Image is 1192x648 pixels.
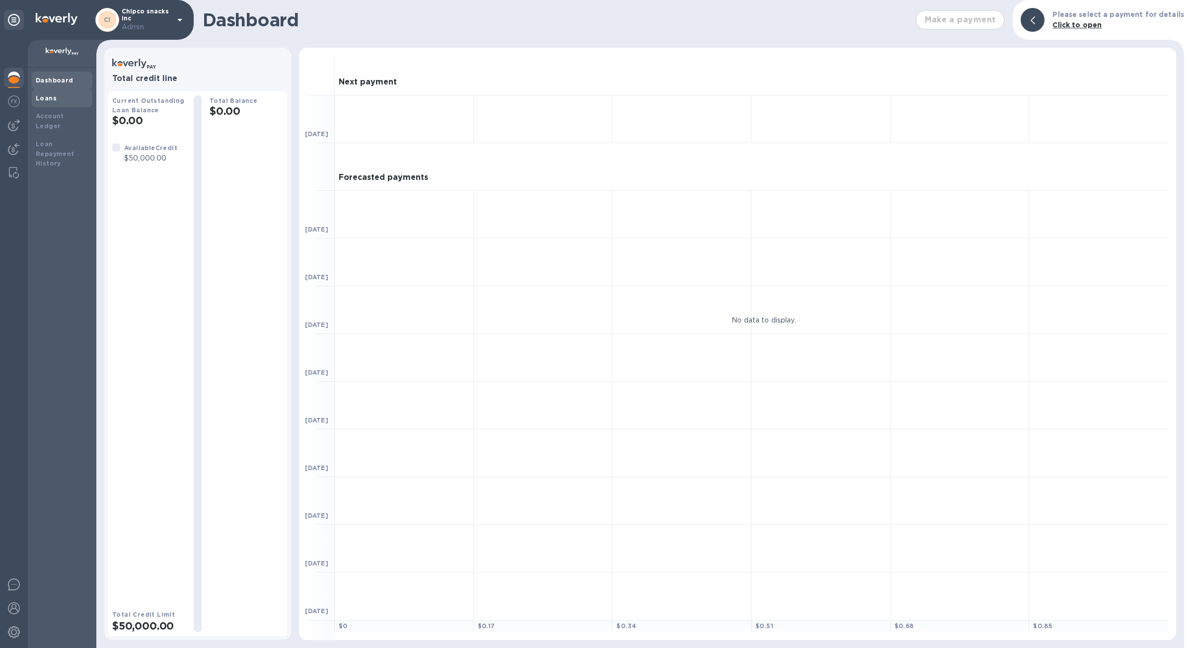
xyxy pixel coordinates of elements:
b: [DATE] [305,464,328,472]
h2: $0.00 [112,114,186,127]
b: [DATE] [305,512,328,519]
b: $ 0.17 [478,622,495,630]
p: Chipco snacks inc [122,8,171,32]
b: Account Ledger [36,112,64,130]
b: [DATE] [305,560,328,567]
b: [DATE] [305,321,328,328]
h3: Forecasted payments [339,173,428,182]
b: $ 0.68 [894,622,914,630]
b: Current Outstanding Loan Balance [112,97,185,114]
b: Available Credit [124,144,177,152]
h2: $0.00 [210,105,283,117]
b: [DATE] [305,273,328,281]
b: CI [104,16,111,23]
b: Loan Repayment History [36,140,74,167]
p: No data to display. [732,315,796,325]
b: Total Balance [210,97,257,104]
b: [DATE] [305,130,328,138]
b: Please select a payment for details [1052,10,1184,18]
p: $50,000.00 [124,153,177,163]
h3: Next payment [339,78,397,87]
div: Unpin categories [4,10,24,30]
b: $ 0.85 [1033,622,1052,630]
h1: Dashboard [203,9,910,30]
b: [DATE] [305,607,328,615]
h2: $50,000.00 [112,620,186,632]
p: Admin [122,22,171,32]
img: Logo [36,13,77,25]
b: [DATE] [305,226,328,233]
b: $ 0.34 [616,622,636,630]
b: Click to open [1052,21,1102,29]
b: $ 0 [339,622,348,630]
b: [DATE] [305,416,328,424]
b: Total Credit Limit [112,611,175,618]
img: Foreign exchange [8,95,20,107]
b: $ 0.51 [755,622,773,630]
b: [DATE] [305,369,328,376]
b: Loans [36,94,57,102]
h3: Total credit line [112,74,283,83]
b: Dashboard [36,77,74,84]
